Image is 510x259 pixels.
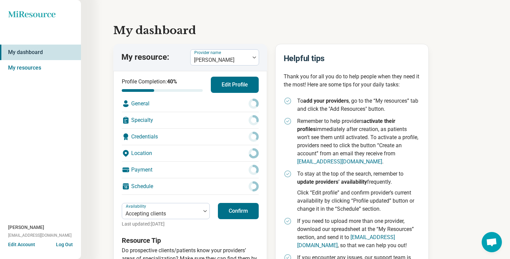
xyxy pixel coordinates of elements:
h2: Helpful tips [284,52,421,64]
span: 40 % [167,78,177,85]
label: Provider name [194,50,222,55]
strong: update providers’ availability [297,179,367,185]
span: [PERSON_NAME] [8,224,44,231]
p: To , go to the “My resources” tab and click the "Add Resources" button. [297,97,421,113]
div: Open chat [482,232,502,252]
h3: Resource Tip [122,236,259,245]
strong: add your providers [303,98,349,104]
p: To stay at the top of the search, remember to frequently. [297,170,421,186]
span: [EMAIL_ADDRESS][DOMAIN_NAME] [8,232,72,238]
div: Schedule [122,178,259,195]
p: If you need to upload more than one provider, download our spreadsheet at the “My Resources” sect... [297,217,421,250]
p: Click “Edit profile” and confirm provider’s current availability by clicking “Profile updated” bu... [297,189,421,213]
p: Thank you for all you do to help people when they need it the most! Here are some tips for your d... [284,73,421,89]
button: Confirm [218,203,259,219]
label: Availability [126,204,147,209]
button: Log Out [56,241,73,247]
button: Edit Account [8,241,35,248]
p: Last updated: [DATE] [122,221,210,228]
div: Profile Completion: [122,78,203,92]
div: Specialty [122,112,259,128]
p: My resource: [121,52,169,63]
p: Remember to help providers immediately after creation, as patients won't see them until activated... [297,117,421,166]
a: [EMAIL_ADDRESS][DOMAIN_NAME] [297,158,382,165]
div: Location [122,145,259,161]
div: Credentials [122,129,259,145]
div: Payment [122,162,259,178]
div: General [122,96,259,112]
h1: My dashboard [113,22,478,38]
button: Edit Profile [211,77,259,93]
